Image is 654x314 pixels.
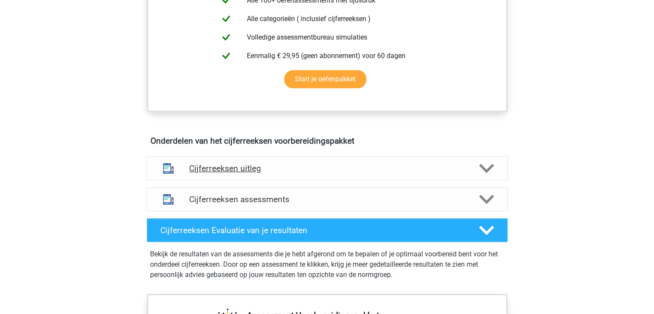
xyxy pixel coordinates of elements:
img: cijferreeksen uitleg [157,157,179,179]
a: assessments Cijferreeksen assessments [143,187,511,211]
h4: Cijferreeksen Evaluatie van je resultaten [160,225,465,235]
h4: Onderdelen van het cijferreeksen voorbereidingspakket [150,136,504,146]
a: Cijferreeksen Evaluatie van je resultaten [143,218,511,242]
h4: Cijferreeksen assessments [189,194,465,204]
img: cijferreeksen assessments [157,188,179,210]
a: Start je oefenpakket [284,70,366,88]
h4: Cijferreeksen uitleg [189,163,465,173]
a: uitleg Cijferreeksen uitleg [143,156,511,180]
p: Bekijk de resultaten van de assessments die je hebt afgerond om te bepalen of je optimaal voorber... [150,249,504,280]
